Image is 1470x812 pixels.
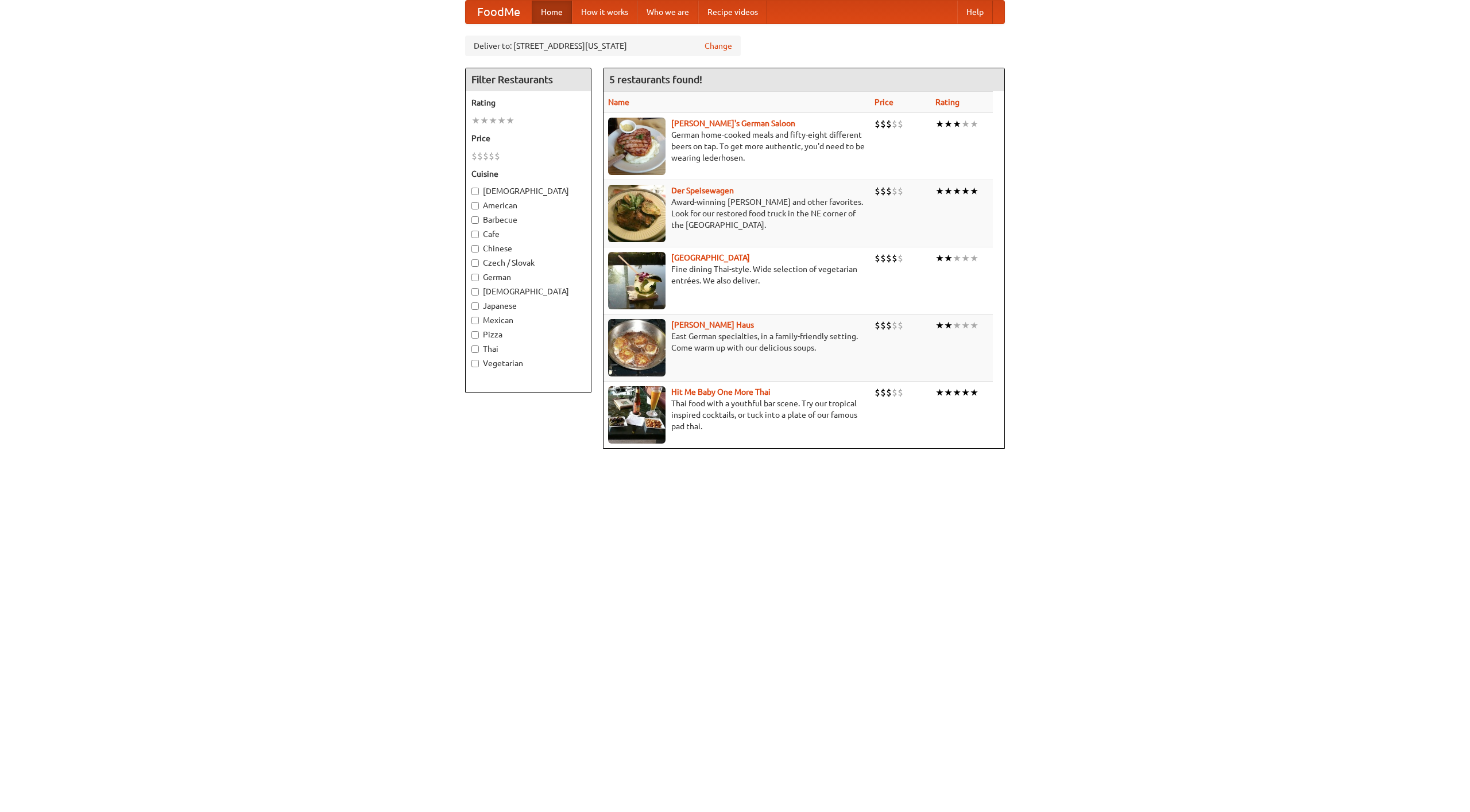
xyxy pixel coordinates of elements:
img: kohlhaus.jpg [608,319,666,376]
li: ★ [944,118,953,130]
a: Rating [935,98,960,107]
label: [DEMOGRAPHIC_DATA] [471,286,585,297]
li: $ [892,185,898,197]
a: Help [957,1,993,24]
li: ★ [480,114,489,127]
input: German [471,274,479,281]
li: ★ [935,118,944,130]
li: ★ [961,386,970,399]
li: ★ [935,386,944,399]
li: $ [886,319,892,332]
label: Japanese [471,300,585,312]
li: ★ [497,114,506,127]
p: East German specialties, in a family-friendly setting. Come warm up with our delicious soups. [608,331,865,353]
li: ★ [944,319,953,332]
li: $ [880,319,886,332]
li: $ [880,118,886,130]
li: $ [880,252,886,265]
p: German home-cooked meals and fifty-eight different beers on tap. To get more authentic, you'd nee... [608,129,865,164]
label: Chinese [471,243,585,254]
a: Hit Me Baby One More Thai [671,387,771,397]
label: German [471,271,585,283]
input: Cafe [471,231,479,238]
li: ★ [961,185,970,197]
input: Chinese [471,245,479,252]
a: Price [875,98,893,107]
li: ★ [961,252,970,265]
a: Home [532,1,572,24]
img: babythai.jpg [608,386,666,444]
li: ★ [961,319,970,332]
li: $ [875,185,880,197]
label: Barbecue [471,214,585,226]
li: $ [886,185,892,197]
li: ★ [471,114,480,127]
li: ★ [970,386,978,399]
label: American [471,200,585,211]
h4: Filter Restaurants [466,68,591,91]
li: $ [892,252,898,265]
label: Pizza [471,329,585,340]
li: $ [898,319,903,332]
a: Who we are [637,1,698,24]
li: $ [898,252,903,265]
li: $ [875,118,880,130]
li: ★ [953,386,961,399]
input: Czech / Slovak [471,259,479,267]
input: [DEMOGRAPHIC_DATA] [471,188,479,195]
li: $ [875,252,880,265]
li: ★ [953,185,961,197]
input: Barbecue [471,216,479,224]
label: Mexican [471,314,585,326]
li: ★ [935,185,944,197]
p: Award-winning [PERSON_NAME] and other favorites. Look for our restored food truck in the NE corne... [608,196,865,231]
label: Vegetarian [471,358,585,369]
li: ★ [489,114,497,127]
a: Der Speisewagen [671,186,734,195]
li: ★ [944,386,953,399]
a: How it works [572,1,637,24]
h5: Cuisine [471,168,585,180]
li: ★ [935,319,944,332]
li: $ [880,386,886,399]
li: $ [489,150,494,162]
img: speisewagen.jpg [608,185,666,242]
a: [PERSON_NAME]'s German Saloon [671,119,795,128]
li: ★ [944,185,953,197]
li: $ [898,185,903,197]
li: $ [494,150,500,162]
li: $ [886,252,892,265]
li: ★ [944,252,953,265]
a: FoodMe [466,1,532,24]
li: $ [875,319,880,332]
input: Thai [471,345,479,353]
li: $ [880,185,886,197]
li: $ [892,319,898,332]
li: ★ [970,185,978,197]
div: Deliver to: [STREET_ADDRESS][US_STATE] [465,36,741,56]
img: esthers.jpg [608,118,666,175]
a: Change [705,40,732,52]
p: Fine dining Thai-style. Wide selection of vegetarian entrées. We also deliver. [608,263,865,286]
li: ★ [970,252,978,265]
li: ★ [961,118,970,130]
img: satay.jpg [608,252,666,309]
li: $ [886,386,892,399]
input: American [471,202,479,209]
li: $ [898,386,903,399]
input: Vegetarian [471,360,479,367]
li: ★ [953,252,961,265]
li: ★ [970,319,978,332]
li: $ [875,386,880,399]
li: ★ [953,118,961,130]
label: Czech / Slovak [471,257,585,269]
input: Japanese [471,302,479,310]
label: [DEMOGRAPHIC_DATA] [471,185,585,197]
h5: Price [471,133,585,144]
input: [DEMOGRAPHIC_DATA] [471,288,479,296]
li: $ [898,118,903,130]
input: Pizza [471,331,479,339]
